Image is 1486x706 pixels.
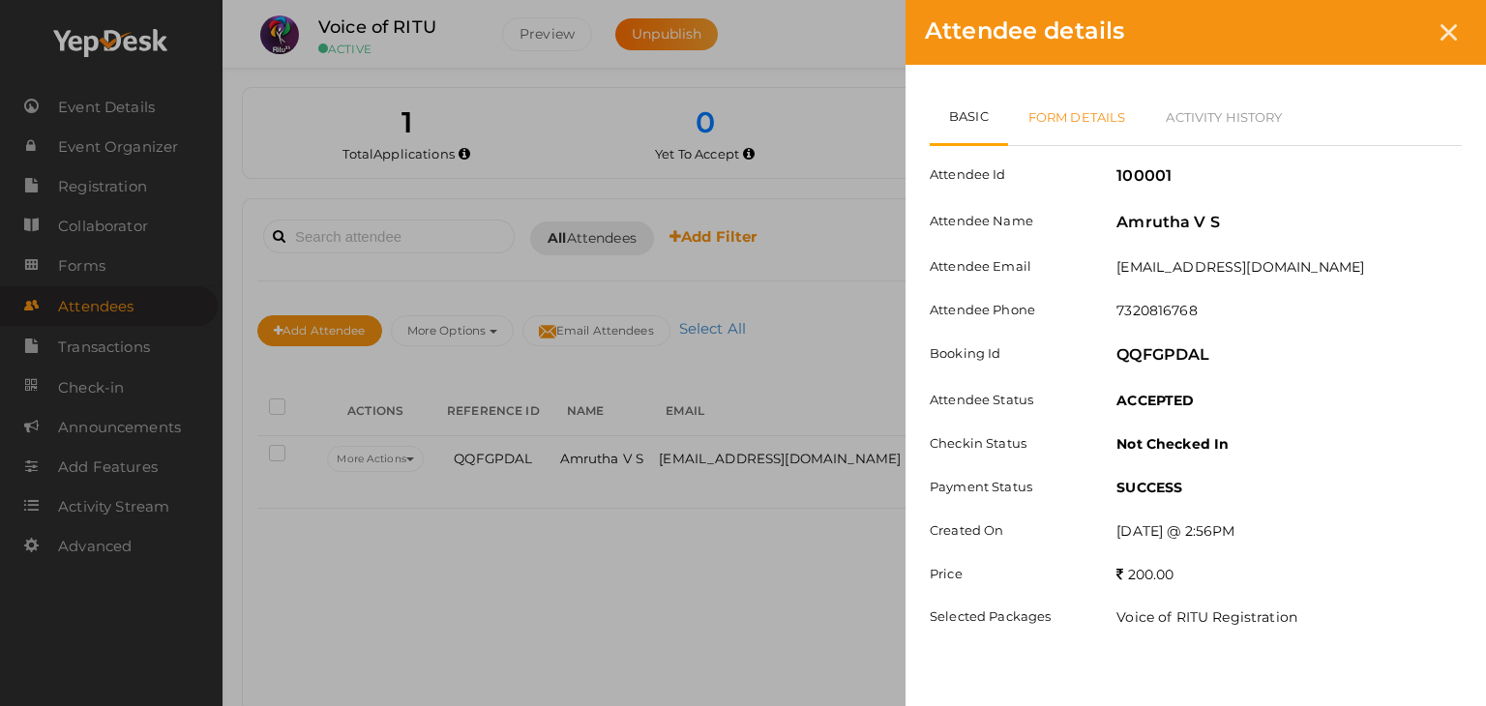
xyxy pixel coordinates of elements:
a: Activity History [1145,89,1302,145]
label: Attendee Name [915,212,1102,230]
label: Attendee Phone [915,301,1102,319]
a: Form Details [1008,89,1146,145]
b: ACCEPTED [1116,392,1194,409]
label: Checkin Status [915,434,1102,453]
label: 7320816768 [1116,301,1197,320]
label: Selected Packages [915,607,1102,626]
label: Booking Id [915,344,1102,363]
label: Attendee Status [915,391,1102,409]
label: Price [915,565,1102,583]
label: Attendee Email [915,257,1102,276]
label: [DATE] @ 2:56PM [1116,521,1234,541]
label: Attendee Id [915,165,1102,184]
li: Voice of RITU Registration [1116,607,1462,636]
b: Not Checked In [1116,435,1229,453]
label: Payment Status [915,478,1102,496]
div: 200.00 [1102,565,1476,584]
span: Attendee details [925,16,1124,44]
label: QQFGPDAL [1116,344,1209,367]
label: Created On [915,521,1102,540]
label: Amrutha V S [1116,212,1220,234]
a: Basic [930,89,1008,146]
label: 100001 [1116,165,1172,188]
b: SUCCESS [1116,479,1182,496]
label: [EMAIL_ADDRESS][DOMAIN_NAME] [1116,257,1364,277]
